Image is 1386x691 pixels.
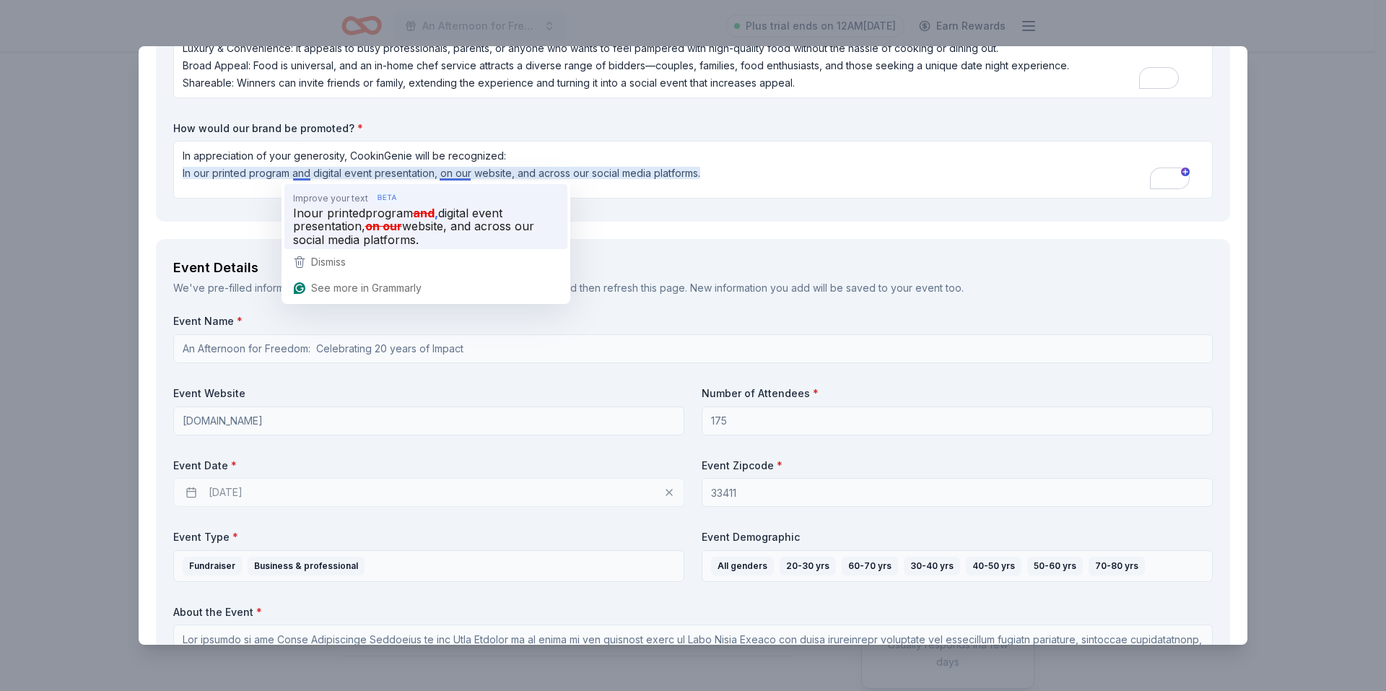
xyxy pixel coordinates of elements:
label: Event Type [173,530,684,544]
div: All genders [711,557,774,575]
label: Event Date [173,459,684,473]
label: Number of Attendees [702,386,1213,401]
div: Fundraiser [183,557,242,575]
label: Event Name [173,314,1213,329]
div: Event Details [173,256,1213,279]
div: 70-80 yrs [1089,557,1145,575]
label: About the Event [173,605,1213,620]
div: 50-60 yrs [1027,557,1083,575]
div: We've pre-filled information from your event. To update, please edit your event and then refresh ... [173,279,1213,297]
button: FundraiserBusiness & professional [173,550,684,582]
label: Event Zipcode [702,459,1213,473]
div: 60-70 yrs [842,557,898,575]
div: 20-30 yrs [780,557,836,575]
div: 40-50 yrs [966,557,1021,575]
div: Business & professional [248,557,365,575]
label: How would our brand be promoted? [173,121,1213,136]
label: Event Website [173,386,684,401]
label: Event Demographic [702,530,1213,544]
div: 30-40 yrs [904,557,960,575]
button: All genders20-30 yrs60-70 yrs30-40 yrs40-50 yrs50-60 yrs70-80 yrs [702,550,1213,582]
textarea: To enrich screen reader interactions, please activate Accessibility in Grammarly extension settings [173,141,1213,199]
